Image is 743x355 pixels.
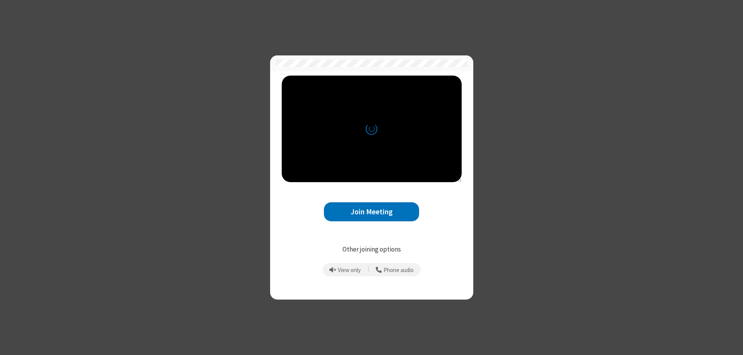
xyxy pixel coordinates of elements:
span: Phone audio [383,267,414,274]
button: Join Meeting [324,202,419,221]
p: Other joining options [282,245,462,255]
span: View only [338,267,361,274]
button: Prevent echo when there is already an active mic and speaker in the room. [327,263,364,276]
button: Use your phone for mic and speaker while you view the meeting on this device. [373,263,417,276]
span: | [368,264,369,275]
